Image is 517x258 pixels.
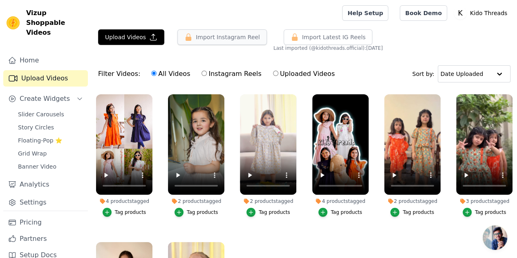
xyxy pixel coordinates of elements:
input: Uploaded Videos [273,71,278,76]
span: Import Latest IG Reels [302,33,366,41]
span: Vizup Shoppable Videos [26,8,85,38]
a: Book Demo [400,5,447,21]
p: Kido Threads [467,6,510,20]
input: All Videos [151,71,157,76]
div: Tag products [259,209,290,216]
span: Grid Wrap [18,149,47,158]
div: Tag products [187,209,218,216]
span: Story Circles [18,123,54,131]
div: Sort by: [412,65,511,82]
span: Banner Video [18,162,56,171]
text: K [458,9,463,17]
a: Story Circles [13,122,88,133]
a: Partners [3,231,88,247]
div: 2 products tagged [240,198,296,205]
div: 3 products tagged [456,198,513,205]
a: Settings [3,194,88,211]
a: Slider Carousels [13,109,88,120]
div: Tag products [475,209,506,216]
div: Tag products [403,209,434,216]
input: Instagram Reels [201,71,207,76]
button: Import Latest IG Reels [284,29,373,45]
div: Tag products [115,209,146,216]
label: All Videos [151,69,190,79]
span: Slider Carousels [18,110,64,118]
button: Tag products [103,208,146,217]
div: 4 products tagged [312,198,369,205]
a: Upload Videos [3,70,88,87]
img: Vizup [7,16,20,29]
button: Tag products [175,208,218,217]
button: Create Widgets [3,91,88,107]
a: Help Setup [342,5,388,21]
button: Upload Videos [98,29,164,45]
a: Grid Wrap [13,148,88,159]
span: Last imported (@ kidothreads.official ): [DATE] [273,45,383,51]
label: Uploaded Videos [273,69,335,79]
div: 2 products tagged [384,198,441,205]
button: K Kido Threads [454,6,510,20]
div: 2 products tagged [168,198,224,205]
div: Tag products [331,209,362,216]
div: Filter Videos: [98,64,339,83]
button: Tag products [463,208,506,217]
button: Import Instagram Reel [177,29,267,45]
div: 4 products tagged [96,198,152,205]
a: Analytics [3,176,88,193]
a: Pricing [3,214,88,231]
button: Tag products [318,208,362,217]
label: Instagram Reels [201,69,262,79]
span: Floating-Pop ⭐ [18,136,62,145]
button: Tag products [390,208,434,217]
a: Banner Video [13,161,88,172]
a: Floating-Pop ⭐ [13,135,88,146]
span: Create Widgets [20,94,70,104]
button: Tag products [246,208,290,217]
a: Home [3,52,88,69]
div: Open chat [483,225,507,250]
